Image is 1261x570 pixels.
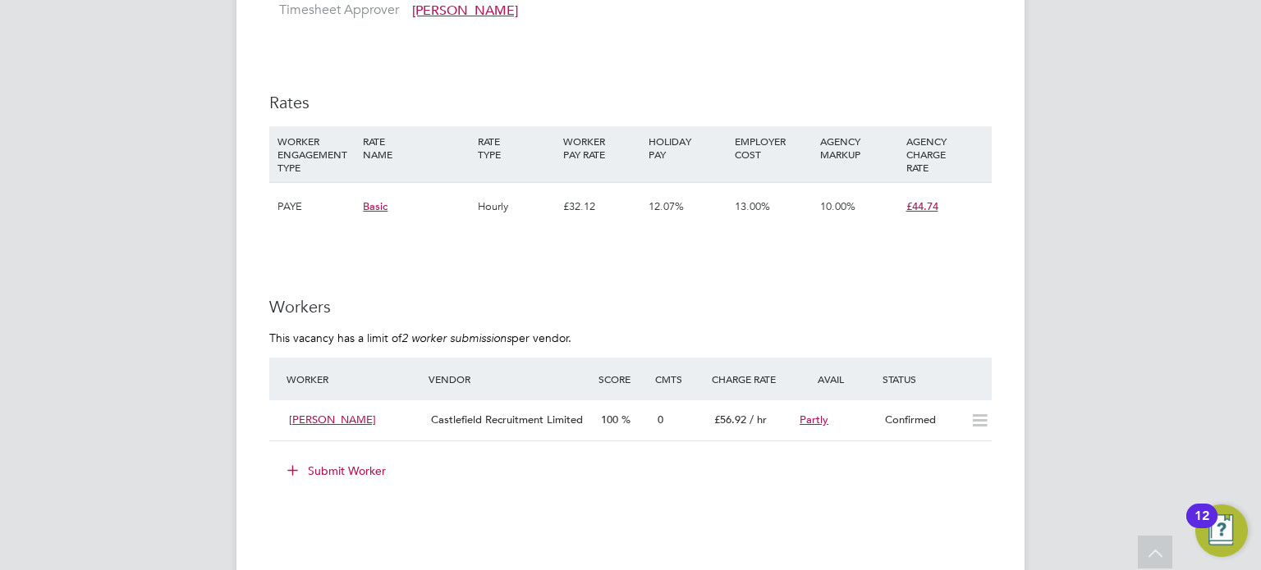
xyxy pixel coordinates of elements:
h3: Workers [269,296,992,317]
div: PAYE [273,183,359,230]
span: Partly [800,413,828,426]
span: £56.92 [714,413,746,426]
button: Submit Worker [276,458,399,484]
div: RATE TYPE [474,126,559,169]
span: Basic [363,199,387,213]
div: Avail [793,364,878,394]
div: WORKER PAY RATE [559,126,644,169]
div: Score [594,364,651,394]
span: [PERSON_NAME] [289,413,376,426]
div: 12 [1195,516,1209,537]
div: AGENCY MARKUP [816,126,901,169]
button: Open Resource Center, 12 new notifications [1195,504,1248,557]
div: Hourly [474,183,559,230]
div: HOLIDAY PAY [644,126,730,169]
em: 2 worker submissions [401,331,511,345]
span: 13.00% [735,199,770,213]
div: WORKER ENGAGEMENT TYPE [273,126,359,182]
div: Worker [282,364,424,394]
div: RATE NAME [359,126,473,169]
span: [PERSON_NAME] [412,2,518,19]
div: Confirmed [878,407,964,434]
span: 12.07% [649,199,684,213]
span: £44.74 [906,199,938,213]
span: Castlefield Recruitment Limited [431,413,583,426]
span: 0 [658,413,663,426]
div: Cmts [651,364,708,394]
h3: Rates [269,92,992,113]
span: 100 [601,413,618,426]
label: Timesheet Approver [269,2,399,19]
div: £32.12 [559,183,644,230]
span: / hr [750,413,767,426]
div: AGENCY CHARGE RATE [902,126,988,182]
div: Vendor [424,364,594,394]
p: This vacancy has a limit of per vendor. [269,331,992,345]
span: 10.00% [820,199,855,213]
div: EMPLOYER COST [731,126,816,169]
div: Status [878,364,992,394]
div: Charge Rate [708,364,793,394]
